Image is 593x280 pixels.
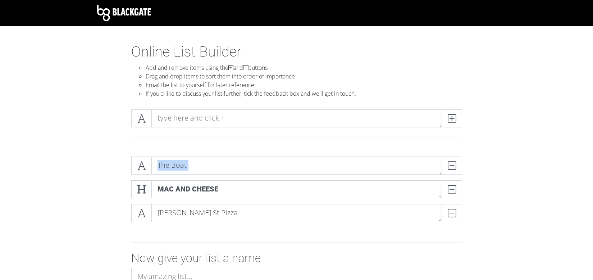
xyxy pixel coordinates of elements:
img: Blackgate [97,5,151,21]
h2: Now give your list a name [131,251,462,265]
h1: Online List Builder [131,43,462,60]
li: If you'd like to discuss your list further, tick the feedback box and we'll get in touch. [146,89,462,98]
li: Drag and drop items to sort them into order of importance [146,72,462,81]
li: Add and remove items using the and buttons [146,63,462,72]
li: Email the list to yourself for later reference [146,81,462,89]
